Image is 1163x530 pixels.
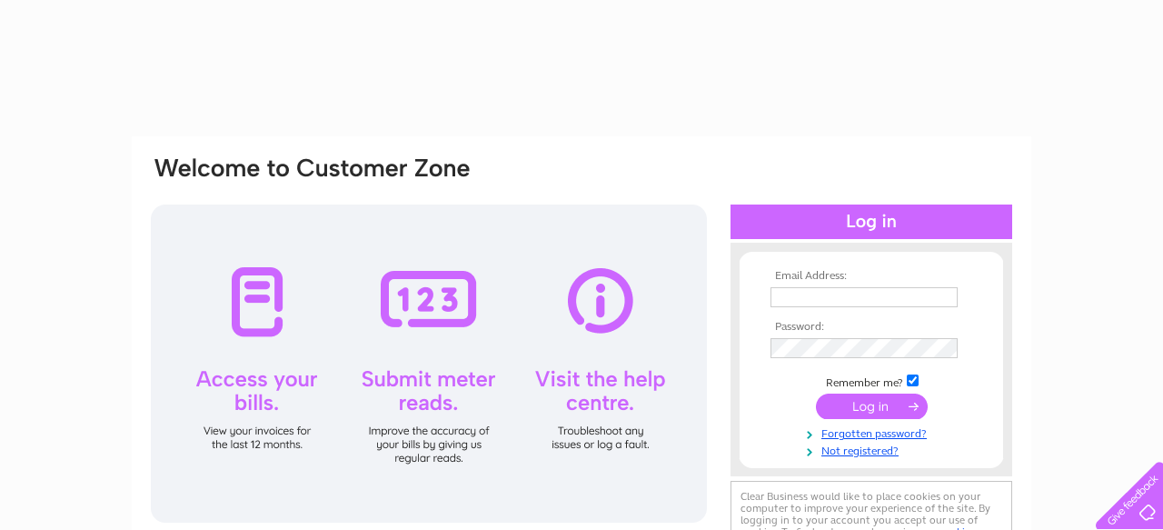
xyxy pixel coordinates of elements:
a: Forgotten password? [770,424,977,441]
a: Not registered? [770,441,977,458]
td: Remember me? [766,372,977,390]
th: Password: [766,321,977,334]
input: Submit [816,394,928,419]
th: Email Address: [766,270,977,283]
